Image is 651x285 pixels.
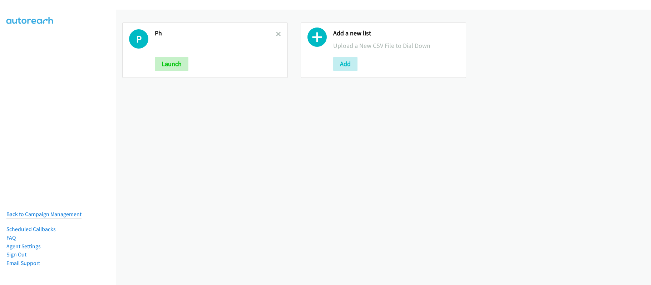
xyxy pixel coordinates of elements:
[129,29,148,49] h1: P
[333,57,357,71] button: Add
[155,29,276,37] h2: Ph
[6,243,41,250] a: Agent Settings
[6,260,40,266] a: Email Support
[333,41,459,50] p: Upload a New CSV File to Dial Down
[333,29,459,37] h2: Add a new list
[6,251,26,258] a: Sign Out
[6,226,56,232] a: Scheduled Callbacks
[6,211,82,217] a: Back to Campaign Management
[155,57,188,71] button: Launch
[6,234,16,241] a: FAQ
